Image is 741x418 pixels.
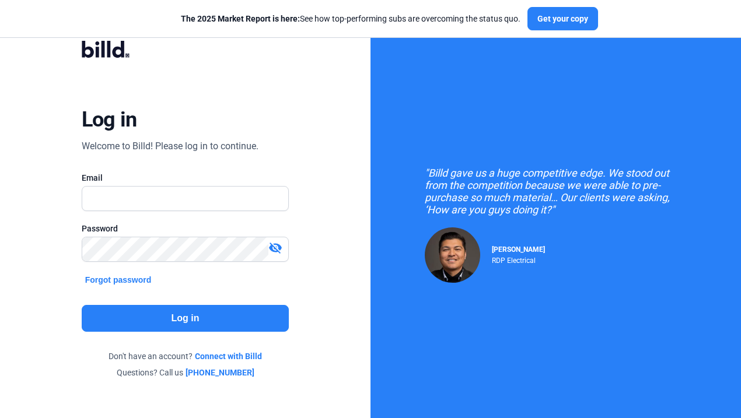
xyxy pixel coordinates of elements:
[181,13,520,24] div: See how top-performing subs are overcoming the status quo.
[82,305,289,332] button: Log in
[82,273,155,286] button: Forgot password
[82,107,137,132] div: Log in
[82,350,289,362] div: Don't have an account?
[82,367,289,378] div: Questions? Call us
[195,350,262,362] a: Connect with Billd
[268,241,282,255] mat-icon: visibility_off
[527,7,598,30] button: Get your copy
[181,14,300,23] span: The 2025 Market Report is here:
[492,254,545,265] div: RDP Electrical
[82,172,289,184] div: Email
[186,367,254,378] a: [PHONE_NUMBER]
[82,139,258,153] div: Welcome to Billd! Please log in to continue.
[425,227,480,283] img: Raul Pacheco
[425,167,687,216] div: "Billd gave us a huge competitive edge. We stood out from the competition because we were able to...
[82,223,289,234] div: Password
[492,245,545,254] span: [PERSON_NAME]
